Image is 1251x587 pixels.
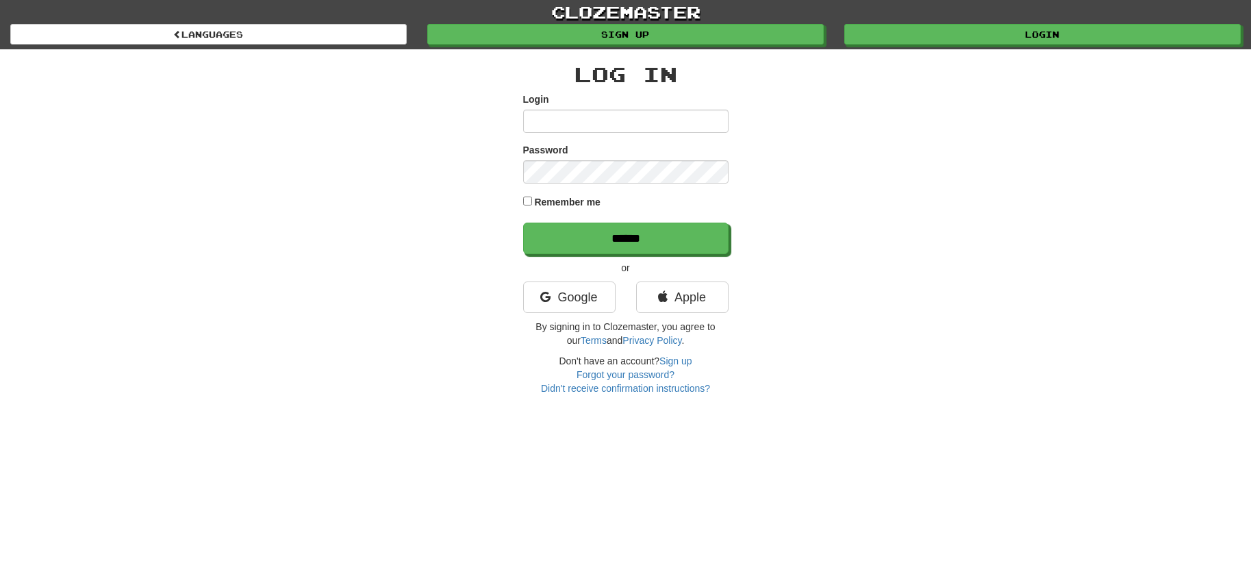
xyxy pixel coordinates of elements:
a: Apple [636,282,729,313]
a: Privacy Policy [622,335,681,346]
a: Sign up [427,24,824,45]
div: Don't have an account? [523,354,729,395]
a: Didn't receive confirmation instructions? [541,383,710,394]
a: Terms [581,335,607,346]
a: Forgot your password? [577,369,674,380]
label: Login [523,92,549,106]
a: Sign up [659,355,692,366]
a: Login [844,24,1241,45]
p: By signing in to Clozemaster, you agree to our and . [523,320,729,347]
label: Password [523,143,568,157]
a: Languages [10,24,407,45]
p: or [523,261,729,275]
label: Remember me [534,195,601,209]
a: Google [523,282,616,313]
h2: Log In [523,63,729,86]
